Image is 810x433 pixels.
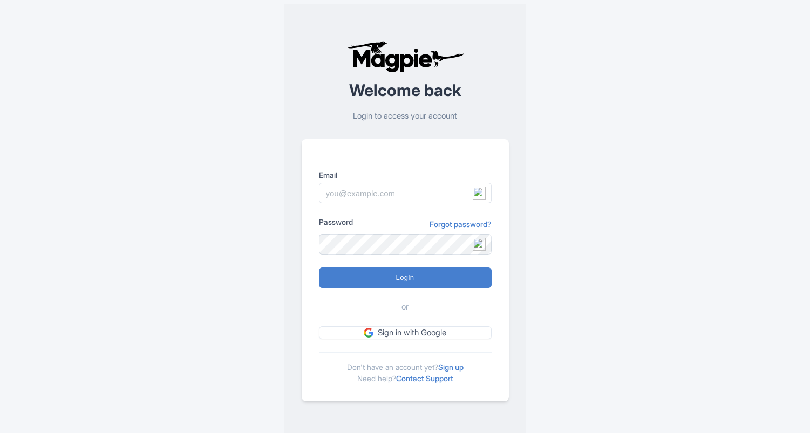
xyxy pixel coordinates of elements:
input: you@example.com [319,183,492,203]
span: or [401,301,409,313]
img: logo-ab69f6fb50320c5b225c76a69d11143b.png [344,40,466,73]
a: Contact Support [396,374,453,383]
img: google.svg [364,328,373,338]
p: Login to access your account [302,110,509,122]
input: Login [319,267,492,288]
label: Password [319,216,353,228]
img: npw-badge-icon-locked.svg [473,238,486,251]
a: Sign in with Google [319,326,492,340]
h2: Welcome back [302,81,509,99]
a: Forgot password? [430,218,492,230]
img: npw-badge-icon-locked.svg [473,187,486,200]
label: Email [319,169,492,181]
a: Sign up [438,362,464,372]
div: Don't have an account yet? Need help? [319,352,492,384]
